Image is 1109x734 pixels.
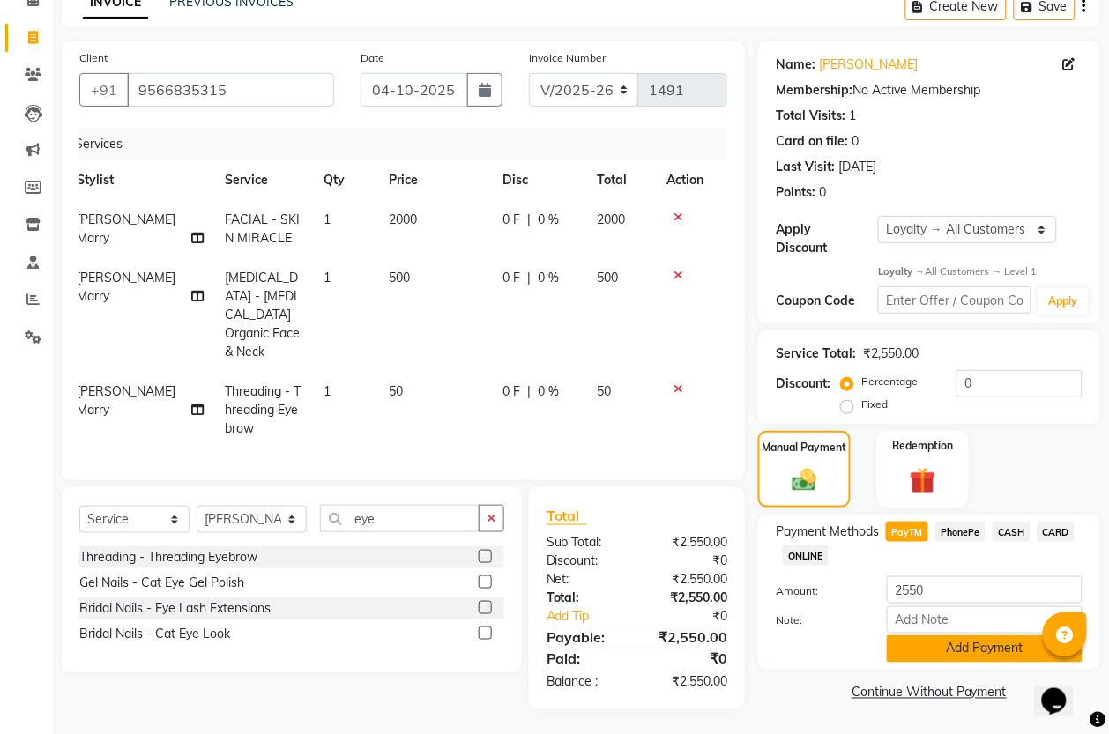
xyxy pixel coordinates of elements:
[538,382,559,401] span: 0 %
[852,132,859,151] div: 0
[538,211,559,229] span: 0 %
[225,211,300,246] span: FACIAL - SKIN MIRACLE
[533,533,637,552] div: Sub Total:
[79,599,271,618] div: Bridal Nails - Eye Lash Extensions
[763,440,847,456] label: Manual Payment
[79,548,257,567] div: Threading - Threading Eyebrow
[763,612,874,628] label: Note:
[654,607,741,626] div: ₹0
[776,220,878,257] div: Apply Discount
[79,50,108,66] label: Client
[533,607,654,626] a: Add Tip
[502,211,520,229] span: 0 F
[127,73,334,107] input: Search by Name/Mobile/Email/Code
[320,505,480,532] input: Search or Scan
[597,270,618,285] span: 500
[783,545,829,566] span: ONLINE
[502,382,520,401] span: 0 F
[586,160,656,200] th: Total
[533,673,637,692] div: Balance :
[324,383,331,399] span: 1
[776,107,845,125] div: Total Visits:
[492,160,586,200] th: Disc
[527,211,531,229] span: |
[656,160,714,200] th: Action
[878,286,1031,314] input: Enter Offer / Coupon Code
[547,507,587,525] span: Total
[886,522,928,542] span: PayTM
[776,345,856,363] div: Service Total:
[533,649,637,670] div: Paid:
[887,606,1083,634] input: Add Note
[533,570,637,589] div: Net:
[389,270,410,285] span: 500
[538,269,559,287] span: 0 %
[887,576,1083,604] input: Amount
[637,626,741,648] div: ₹2,550.00
[533,589,637,607] div: Total:
[1038,288,1089,315] button: Apply
[597,383,611,399] span: 50
[887,635,1083,663] button: Add Payment
[527,269,531,287] span: |
[361,50,384,66] label: Date
[389,211,417,227] span: 2000
[214,160,313,200] th: Service
[529,50,606,66] label: Invoice Number
[776,158,835,176] div: Last Visit:
[776,183,815,202] div: Points:
[324,211,331,227] span: 1
[533,626,637,648] div: Payable:
[637,673,741,692] div: ₹2,550.00
[838,158,876,176] div: [DATE]
[77,211,175,246] span: [PERSON_NAME] Marry
[66,160,214,200] th: Stylist
[77,383,175,418] span: [PERSON_NAME] Marry
[863,345,919,363] div: ₹2,550.00
[533,552,637,570] div: Discount:
[313,160,378,200] th: Qty
[849,107,856,125] div: 1
[637,533,741,552] div: ₹2,550.00
[597,211,625,227] span: 2000
[637,589,741,607] div: ₹2,550.00
[878,265,925,278] strong: Loyalty →
[776,81,1083,100] div: No Active Membership
[763,583,874,599] label: Amount:
[861,374,918,389] label: Percentage
[776,292,878,310] div: Coupon Code
[776,81,852,100] div: Membership:
[389,383,403,399] span: 50
[637,649,741,670] div: ₹0
[819,56,918,74] a: [PERSON_NAME]
[892,438,953,454] label: Redemption
[776,374,830,393] div: Discount:
[79,574,244,592] div: Gel Nails - Cat Eye Gel Polish
[79,73,129,107] button: +91
[79,625,230,643] div: Bridal Nails - Cat Eye Look
[776,56,815,74] div: Name:
[785,466,824,494] img: _cash.svg
[502,269,520,287] span: 0 F
[776,132,848,151] div: Card on file:
[878,264,1083,279] div: All Customers → Level 1
[993,522,1031,542] span: CASH
[902,464,944,497] img: _gift.svg
[935,522,986,542] span: PhonePe
[225,270,300,360] span: [MEDICAL_DATA] - [MEDICAL_DATA] Organic Face & Neck
[861,397,888,412] label: Fixed
[819,183,826,202] div: 0
[225,383,301,436] span: Threading - Threading Eyebrow
[68,128,727,160] div: Services
[77,270,175,304] span: [PERSON_NAME] Marry
[1038,522,1076,542] span: CARD
[527,382,531,401] span: |
[762,684,1097,702] a: Continue Without Payment
[324,270,331,285] span: 1
[378,160,492,200] th: Price
[637,570,741,589] div: ₹2,550.00
[1035,664,1091,716] iframe: chat widget
[776,523,879,541] span: Payment Methods
[637,552,741,570] div: ₹0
